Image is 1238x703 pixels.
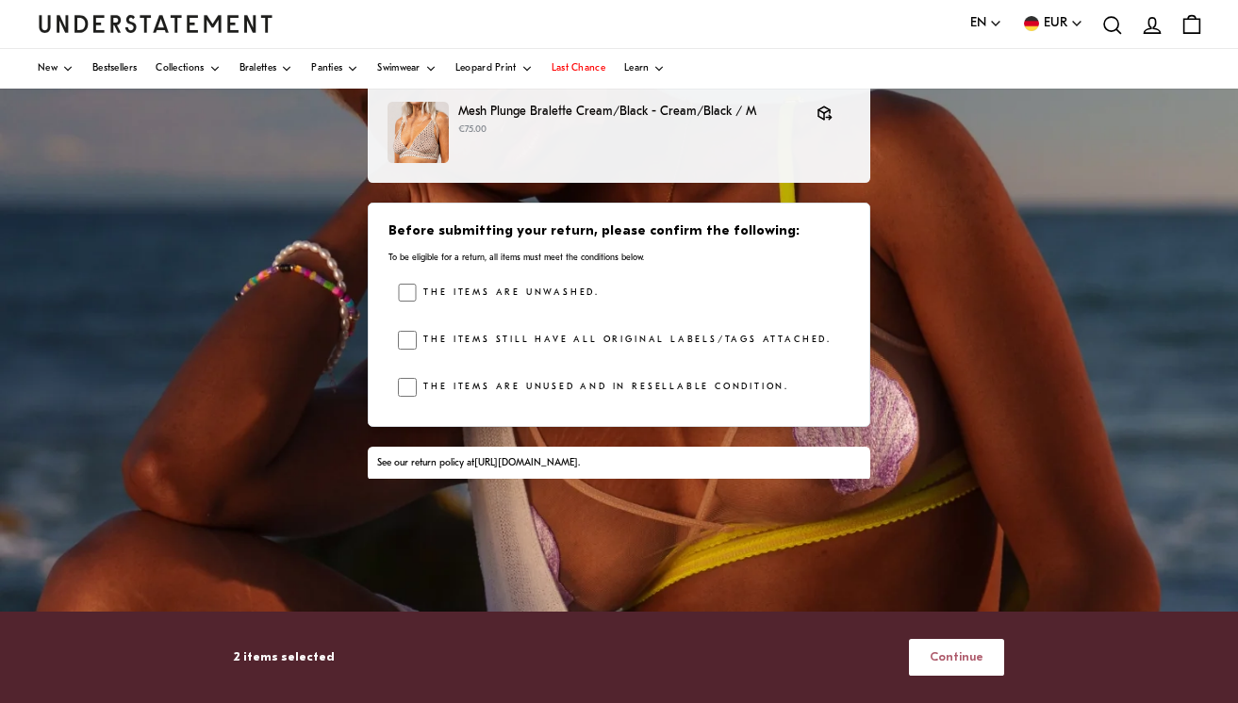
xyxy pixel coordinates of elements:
span: Bralettes [239,64,277,74]
a: [URL][DOMAIN_NAME] [474,458,578,468]
a: Collections [156,49,220,89]
p: €75.00 [458,123,798,138]
span: Bestsellers [92,64,137,74]
p: To be eligible for a return, all items must meet the conditions below. [388,252,850,264]
a: Understatement Homepage [38,15,273,32]
span: EUR [1044,13,1067,34]
a: Learn [624,49,666,89]
button: EN [970,13,1002,34]
label: The items are unused and in resellable condition. [417,378,789,397]
span: New [38,64,58,74]
a: Bestsellers [92,49,137,89]
span: Last Chance [552,64,605,74]
img: BLDO-BRA-007.jpg [388,102,449,163]
a: Leopard Print [455,49,533,89]
span: Leopard Print [455,64,517,74]
button: EUR [1021,13,1083,34]
span: Panties [311,64,342,74]
span: Swimwear [377,64,420,74]
a: Panties [311,49,358,89]
a: Last Chance [552,49,605,89]
label: The items still have all original labels/tags attached. [417,331,832,350]
h3: Before submitting your return, please confirm the following: [388,222,850,241]
p: Mesh Plunge Bralette Cream/Black - Cream/Black / M [458,102,798,122]
a: Bralettes [239,49,293,89]
a: Swimwear [377,49,436,89]
a: New [38,49,74,89]
span: EN [970,13,986,34]
span: Collections [156,64,204,74]
div: See our return policy at . [377,456,860,471]
span: Learn [624,64,650,74]
label: The items are unwashed. [417,284,600,302]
